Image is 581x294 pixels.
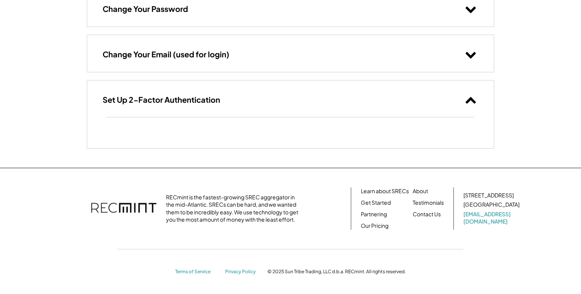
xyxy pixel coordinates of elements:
div: © 2025 Sun Tribe Trading, LLC d.b.a. RECmint. All rights reserved. [267,269,406,275]
div: [GEOGRAPHIC_DATA] [463,201,520,209]
h3: Set Up 2-Factor Authentication [103,95,220,105]
a: Learn about SRECs [361,187,409,195]
div: RECmint is the fastest-growing SREC aggregator in the mid-Atlantic. SRECs can be hard, and we wan... [166,194,302,224]
img: recmint-logotype%403x.png [91,195,156,222]
a: [EMAIL_ADDRESS][DOMAIN_NAME] [463,210,521,226]
h3: Change Your Password [103,4,188,14]
a: Terms of Service [175,269,217,275]
a: Get Started [361,199,391,207]
h3: Change Your Email (used for login) [103,49,229,59]
a: About [413,187,428,195]
a: Testimonials [413,199,444,207]
a: Privacy Policy [225,269,260,275]
div: [STREET_ADDRESS] [463,192,514,199]
a: Partnering [361,210,387,218]
a: Contact Us [413,210,441,218]
a: Our Pricing [361,222,388,230]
